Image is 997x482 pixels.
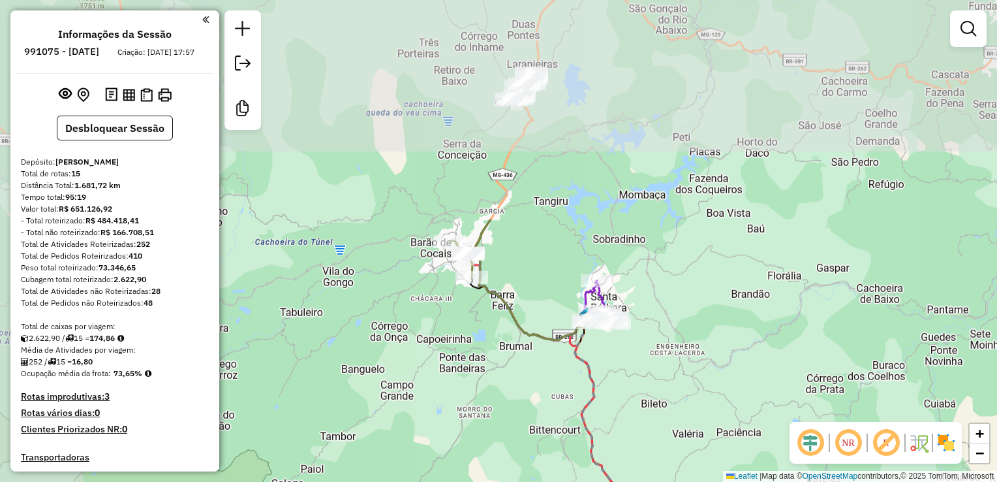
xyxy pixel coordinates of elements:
[24,46,99,57] h6: 991075 - [DATE]
[136,239,150,249] strong: 252
[21,156,209,168] div: Depósito:
[21,191,209,203] div: Tempo total:
[151,286,161,296] strong: 28
[144,298,153,308] strong: 48
[451,247,483,260] div: Atividade não roteirizada - HIPER AZEVEDO
[55,157,119,167] strong: [PERSON_NAME]
[579,307,596,324] img: Santa Barbara
[21,262,209,274] div: Peso total roteirizado:
[795,427,826,458] span: Ocultar deslocamento
[908,432,929,453] img: Fluxo de ruas
[145,370,151,378] em: Média calculada utilizando a maior ocupação (%Peso ou %Cubagem) de cada rota da sessão. Rotas cro...
[112,46,200,58] div: Criação: [DATE] 17:57
[21,368,111,378] span: Ocupação média da frota:
[970,443,989,463] a: Zoom out
[21,180,209,191] div: Distância Total:
[99,263,136,272] strong: 73.346,65
[114,368,142,378] strong: 73,65%
[21,238,209,250] div: Total de Atividades Roteirizadas:
[833,427,864,458] span: Ocultar NR
[155,86,174,104] button: Imprimir Rotas
[89,333,115,343] strong: 174,86
[955,16,981,42] a: Exibir filtros
[21,391,209,402] h4: Rotas improdutivas:
[74,85,92,105] button: Centralizar mapa no depósito ou ponto de apoio
[100,227,154,237] strong: R$ 166.708,51
[21,321,209,332] div: Total de caixas por viagem:
[230,95,256,125] a: Criar modelo
[936,432,957,453] img: Exibir/Ocultar setores
[21,332,209,344] div: 2.622,90 / 15 =
[117,334,124,342] i: Meta Caixas/viagem: 1,00 Diferença: 173,86
[95,407,100,419] strong: 0
[975,445,984,461] span: −
[56,84,74,105] button: Exibir sessão original
[21,408,209,419] h4: Rotas vários dias:
[65,192,86,202] strong: 95:19
[21,215,209,227] div: - Total roteirizado:
[975,425,984,442] span: +
[65,334,74,342] i: Total de rotas
[21,227,209,238] div: - Total não roteirizado:
[72,357,93,366] strong: 16,80
[723,471,997,482] div: Map data © contributors,© 2025 TomTom, Microsoft
[21,285,209,297] div: Total de Atividades não Roteirizadas:
[202,12,209,27] a: Clique aqui para minimizar o painel
[102,85,120,105] button: Logs desbloquear sessão
[230,50,256,80] a: Exportar sessão
[21,274,209,285] div: Cubagem total roteirizado:
[21,334,29,342] i: Cubagem total roteirizado
[759,472,761,481] span: |
[104,391,110,402] strong: 3
[74,180,121,190] strong: 1.681,72 km
[21,203,209,215] div: Valor total:
[21,250,209,262] div: Total de Pedidos Roteirizados:
[85,216,139,225] strong: R$ 484.418,41
[58,28,172,40] h4: Informações da Sessão
[870,427,902,458] span: Exibir rótulo
[138,86,155,104] button: Visualizar Romaneio
[57,116,173,140] button: Desbloquear Sessão
[21,452,209,463] h4: Transportadoras
[970,424,989,443] a: Zoom in
[129,251,142,261] strong: 410
[120,86,138,103] button: Visualizar relatório de Roteirização
[726,472,758,481] a: Leaflet
[21,356,209,368] div: 252 / 15 =
[21,358,29,366] i: Total de Atividades
[71,169,80,178] strong: 15
[48,358,56,366] i: Total de rotas
[59,204,112,214] strong: R$ 651.126,92
[230,16,256,45] a: Nova sessão e pesquisa
[452,248,484,261] div: Atividade não roteirizada - HIPER AZEVEDO
[21,424,209,435] h4: Clientes Priorizados NR:
[21,344,209,356] div: Média de Atividades por viagem:
[21,297,209,309] div: Total de Pedidos não Roteirizados:
[803,472,858,481] a: OpenStreetMap
[122,423,127,435] strong: 0
[114,274,146,284] strong: 2.622,90
[21,168,209,180] div: Total de rotas:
